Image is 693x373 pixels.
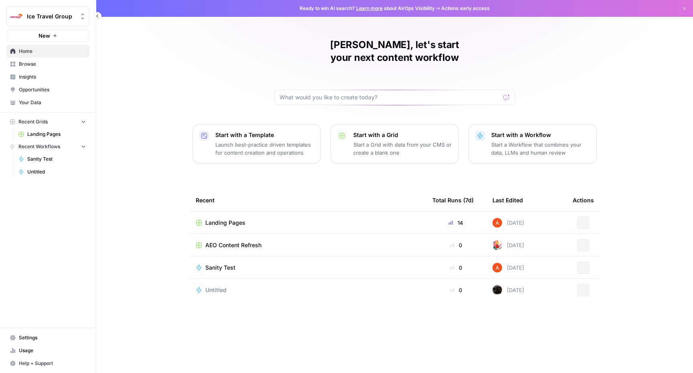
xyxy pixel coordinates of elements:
[9,9,24,24] img: Ice Travel Group Logo
[432,189,474,211] div: Total Runs (7d)
[492,263,524,272] div: [DATE]
[6,141,89,153] button: Recent Workflows
[432,264,480,272] div: 0
[6,6,89,26] button: Workspace: Ice Travel Group
[196,219,419,227] a: Landing Pages
[6,83,89,96] a: Opportunities
[356,5,383,11] a: Learn more
[492,189,523,211] div: Last Edited
[492,285,524,295] div: [DATE]
[19,334,86,341] span: Settings
[205,264,235,272] span: Sanity Test
[353,131,452,139] p: Start with a Grid
[18,143,60,150] span: Recent Workflows
[274,38,515,64] h1: [PERSON_NAME], let's start your next content workflow
[15,128,89,141] a: Landing Pages
[441,5,490,12] span: Actions early access
[19,86,86,93] span: Opportunities
[27,168,86,175] span: Untitled
[492,285,502,295] img: a7wp29i4q9fg250eipuu1edzbiqn
[15,153,89,165] a: Sanity Test
[6,344,89,357] a: Usage
[6,71,89,83] a: Insights
[15,165,89,178] a: Untitled
[196,241,419,249] a: AEO Content Refresh
[491,131,590,139] p: Start with a Workflow
[492,263,502,272] img: cje7zb9ux0f2nqyv5qqgv3u0jxek
[196,286,419,294] a: Untitled
[300,5,435,12] span: Ready to win AI search? about AirOps Visibility
[6,30,89,42] button: New
[19,347,86,354] span: Usage
[19,360,86,367] span: Help + Support
[196,264,419,272] a: Sanity Test
[492,218,502,228] img: cje7zb9ux0f2nqyv5qqgv3u0jxek
[27,155,86,163] span: Sanity Test
[19,99,86,106] span: Your Data
[205,286,227,294] span: Untitled
[6,58,89,71] a: Browse
[38,32,50,40] span: New
[6,331,89,344] a: Settings
[492,240,502,250] img: bumscs0cojt2iwgacae5uv0980n9
[205,241,261,249] span: AEO Content Refresh
[6,116,89,128] button: Recent Grids
[432,241,480,249] div: 0
[196,189,419,211] div: Recent
[492,240,524,250] div: [DATE]
[19,48,86,55] span: Home
[6,357,89,370] button: Help + Support
[573,189,594,211] div: Actions
[19,60,86,68] span: Browse
[491,141,590,157] p: Start a Workflow that combines your data, LLMs and human review
[6,45,89,58] a: Home
[432,219,480,227] div: 14
[215,141,314,157] p: Launch best-practice driven templates for content creation and operations
[492,218,524,228] div: [DATE]
[6,96,89,109] a: Your Data
[205,219,245,227] span: Landing Pages
[18,118,48,125] span: Recent Grids
[280,93,500,101] input: What would you like to create today?
[192,124,321,163] button: Start with a TemplateLaunch best-practice driven templates for content creation and operations
[27,12,75,20] span: Ice Travel Group
[353,141,452,157] p: Start a Grid with data from your CMS or create a blank one
[468,124,597,163] button: Start with a WorkflowStart a Workflow that combines your data, LLMs and human review
[330,124,459,163] button: Start with a GridStart a Grid with data from your CMS or create a blank one
[215,131,314,139] p: Start with a Template
[27,131,86,138] span: Landing Pages
[432,286,480,294] div: 0
[19,73,86,81] span: Insights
